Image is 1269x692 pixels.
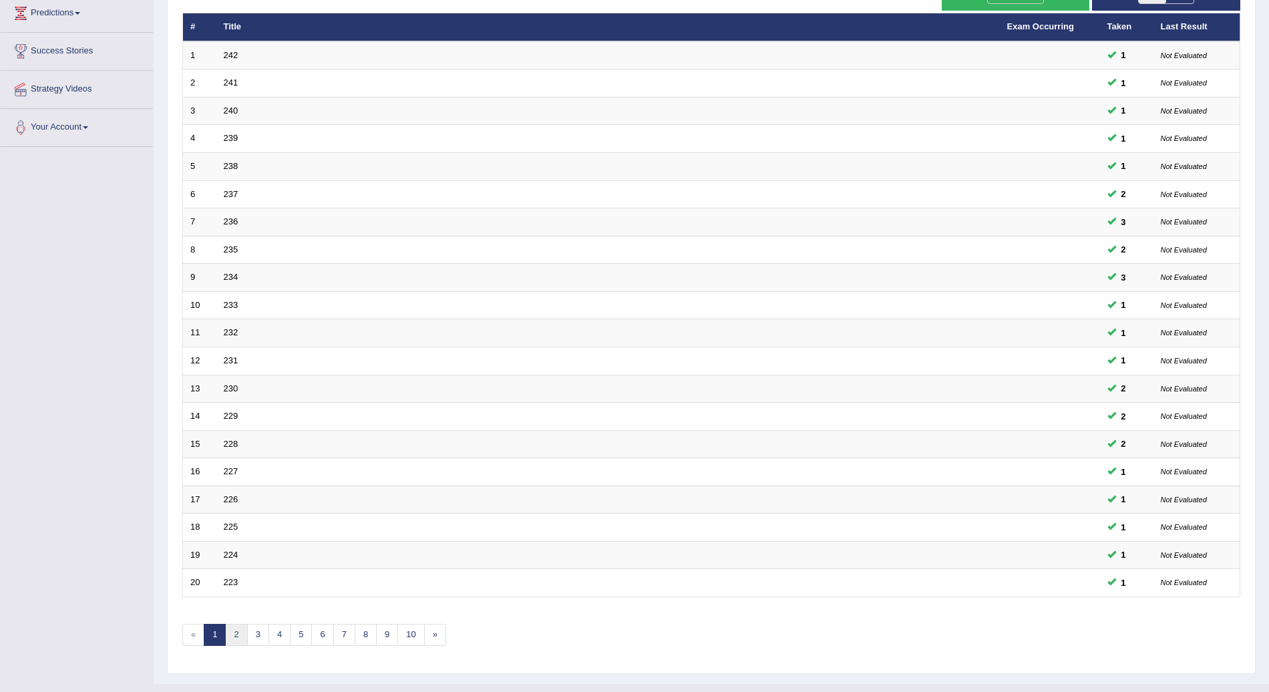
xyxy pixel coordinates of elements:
td: 12 [183,347,216,375]
a: 1 [204,624,226,646]
small: Not Evaluated [1161,468,1207,476]
span: You can still take this question [1116,159,1131,173]
a: 229 [224,411,238,421]
span: You can still take this question [1116,271,1131,285]
span: You can still take this question [1116,48,1131,62]
span: You can still take this question [1116,409,1131,423]
a: 235 [224,244,238,254]
td: 20 [183,569,216,597]
a: 226 [224,494,238,504]
span: You can still take this question [1116,381,1131,395]
a: Success Stories [1,33,153,66]
span: You can still take this question [1116,576,1131,590]
td: 13 [183,375,216,403]
span: « [182,624,204,646]
a: 230 [224,383,238,393]
span: You can still take this question [1116,492,1131,506]
a: 223 [224,577,238,587]
a: 242 [224,50,238,60]
a: 232 [224,327,238,337]
a: 236 [224,216,238,226]
small: Not Evaluated [1161,79,1207,87]
small: Not Evaluated [1161,162,1207,170]
a: 240 [224,106,238,116]
td: 1 [183,41,216,69]
span: You can still take this question [1116,242,1131,256]
td: 11 [183,319,216,347]
a: 233 [224,300,238,310]
span: You can still take this question [1116,353,1131,367]
td: 5 [183,153,216,181]
a: 4 [268,624,291,646]
a: 231 [224,355,238,365]
a: 228 [224,439,238,449]
small: Not Evaluated [1161,329,1207,337]
small: Not Evaluated [1161,440,1207,448]
small: Not Evaluated [1161,51,1207,59]
span: You can still take this question [1116,187,1131,201]
td: 4 [183,125,216,153]
span: You can still take this question [1116,520,1131,534]
a: Your Account [1,109,153,142]
th: Last Result [1153,13,1240,41]
td: 15 [183,430,216,458]
td: 3 [183,97,216,125]
td: 2 [183,69,216,98]
span: You can still take this question [1116,326,1131,340]
td: 16 [183,458,216,486]
th: # [183,13,216,41]
small: Not Evaluated [1161,190,1207,198]
a: 5 [290,624,312,646]
a: 234 [224,272,238,282]
a: 224 [224,550,238,560]
small: Not Evaluated [1161,246,1207,254]
span: You can still take this question [1116,465,1131,479]
a: » [424,624,446,646]
a: 10 [397,624,424,646]
span: You can still take this question [1116,132,1131,146]
small: Not Evaluated [1161,385,1207,393]
a: 9 [376,624,398,646]
a: 6 [311,624,333,646]
td: 19 [183,541,216,569]
td: 7 [183,208,216,236]
a: 225 [224,522,238,532]
small: Not Evaluated [1161,578,1207,586]
td: 18 [183,514,216,542]
td: 8 [183,236,216,264]
small: Not Evaluated [1161,273,1207,281]
small: Not Evaluated [1161,523,1207,531]
a: 8 [355,624,377,646]
a: 238 [224,161,238,171]
small: Not Evaluated [1161,107,1207,115]
a: Exam Occurring [1007,21,1074,31]
span: You can still take this question [1116,215,1131,229]
td: 17 [183,486,216,514]
small: Not Evaluated [1161,412,1207,420]
small: Not Evaluated [1161,134,1207,142]
small: Not Evaluated [1161,301,1207,309]
span: You can still take this question [1116,437,1131,451]
small: Not Evaluated [1161,496,1207,504]
a: Strategy Videos [1,71,153,104]
td: 14 [183,403,216,431]
a: 2 [225,624,247,646]
small: Not Evaluated [1161,551,1207,559]
span: You can still take this question [1116,104,1131,118]
small: Not Evaluated [1161,357,1207,365]
td: 6 [183,180,216,208]
a: 3 [247,624,269,646]
th: Title [216,13,1000,41]
a: 227 [224,466,238,476]
a: 241 [224,77,238,88]
a: 7 [333,624,355,646]
a: 239 [224,133,238,143]
th: Taken [1100,13,1153,41]
a: 237 [224,189,238,199]
span: You can still take this question [1116,76,1131,90]
span: You can still take this question [1116,548,1131,562]
td: 9 [183,264,216,292]
small: Not Evaluated [1161,218,1207,226]
td: 10 [183,291,216,319]
span: You can still take this question [1116,298,1131,312]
